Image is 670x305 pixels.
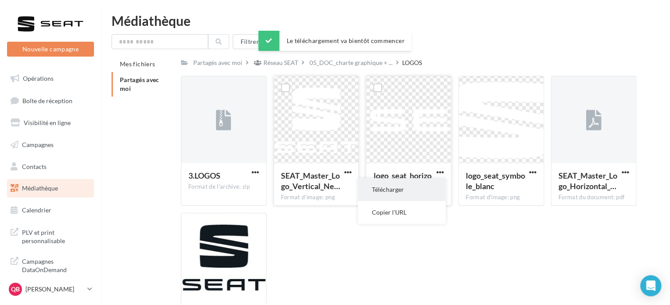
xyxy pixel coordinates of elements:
button: Télécharger [358,178,446,201]
span: Médiathèque [22,184,58,192]
a: Visibilité en ligne [5,114,96,132]
button: Filtrer par [233,34,285,49]
span: Campagnes DataOnDemand [22,255,90,274]
a: PLV et print personnalisable [5,223,96,249]
span: QB [11,285,20,294]
span: Partagés avec moi [120,76,159,92]
span: Mes fichiers [120,60,155,68]
span: logo_seat_horizontal_blanc [373,171,431,191]
span: Contacts [22,162,47,170]
span: 05_DOC_charte graphique + ... [310,58,393,67]
a: Campagnes DataOnDemand [5,252,96,278]
button: Nouvelle campagne [7,42,94,57]
div: Partagés avec moi [193,58,242,67]
span: SEAT_Master_Logo_Vertical_Negativo_RGB [281,171,340,191]
span: Boîte de réception [22,97,72,104]
div: Réseau SEAT [263,58,298,67]
span: 3.LOGOS [188,171,220,180]
div: Open Intercom Messenger [640,275,661,296]
a: Campagnes [5,136,96,154]
div: Format du document: pdf [558,194,629,201]
span: Calendrier [22,206,51,214]
p: [PERSON_NAME] [25,285,84,294]
div: Format d'image: png [466,194,537,201]
a: Contacts [5,158,96,176]
button: Copier l'URL [358,201,446,224]
a: Opérations [5,69,96,88]
span: Visibilité en ligne [24,119,71,126]
div: Format d'image: png [281,194,352,201]
span: logo_seat_symbole_blanc [466,171,525,191]
span: Campagnes [22,141,54,148]
div: LOGOS [402,58,422,67]
span: SEAT_Master_Logo_Horizontal_Negativo_PANTONE [558,171,617,191]
div: Médiathèque [112,14,659,27]
div: Format de l'archive: zip [188,183,259,191]
a: Boîte de réception [5,91,96,110]
a: Médiathèque [5,179,96,197]
a: QB [PERSON_NAME] [7,281,94,298]
span: Opérations [23,75,54,82]
div: Le téléchargement va bientôt commencer [258,31,411,51]
span: PLV et print personnalisable [22,226,90,245]
a: Calendrier [5,201,96,219]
